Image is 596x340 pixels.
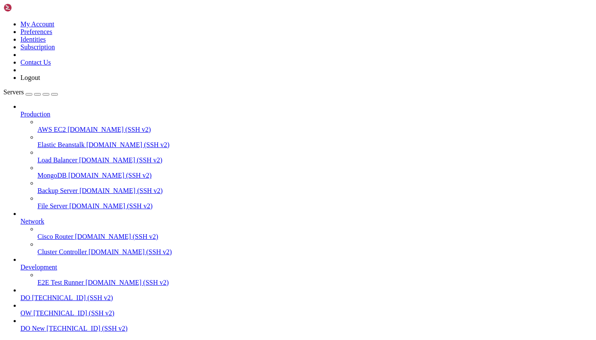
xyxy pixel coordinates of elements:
[37,149,593,164] li: Load Balancer [DOMAIN_NAME] (SSH v2)
[20,302,593,317] li: OW [TECHNICAL_ID] (SSH v2)
[20,256,593,286] li: Development
[37,126,593,133] a: AWS EC2 [DOMAIN_NAME] (SSH v2)
[20,286,593,302] li: DO [TECHNICAL_ID] (SSH v2)
[37,202,593,210] a: File Server [DOMAIN_NAME] (SSH v2)
[37,179,593,195] li: Backup Server [DOMAIN_NAME] (SSH v2)
[20,309,32,317] span: OW
[20,325,45,332] span: DO New
[20,110,50,118] span: Production
[37,164,593,179] li: MongoDB [DOMAIN_NAME] (SSH v2)
[37,241,593,256] li: Cluster Controller [DOMAIN_NAME] (SSH v2)
[37,202,68,210] span: File Server
[20,325,593,332] a: DO New [TECHNICAL_ID] (SSH v2)
[69,202,153,210] span: [DOMAIN_NAME] (SSH v2)
[20,309,593,317] a: OW [TECHNICAL_ID] (SSH v2)
[37,156,593,164] a: Load Balancer [DOMAIN_NAME] (SSH v2)
[20,294,30,301] span: DO
[37,187,78,194] span: Backup Server
[37,225,593,241] li: Cisco Router [DOMAIN_NAME] (SSH v2)
[20,20,54,28] a: My Account
[20,317,593,332] li: DO New [TECHNICAL_ID] (SSH v2)
[46,325,127,332] span: [TECHNICAL_ID] (SSH v2)
[86,279,169,286] span: [DOMAIN_NAME] (SSH v2)
[80,187,163,194] span: [DOMAIN_NAME] (SSH v2)
[37,233,593,241] a: Cisco Router [DOMAIN_NAME] (SSH v2)
[37,233,73,240] span: Cisco Router
[20,59,51,66] a: Contact Us
[3,88,24,96] span: Servers
[20,210,593,256] li: Network
[37,156,77,164] span: Load Balancer
[37,172,593,179] a: MongoDB [DOMAIN_NAME] (SSH v2)
[20,28,52,35] a: Preferences
[32,294,113,301] span: [TECHNICAL_ID] (SSH v2)
[20,36,46,43] a: Identities
[37,141,593,149] a: Elastic Beanstalk [DOMAIN_NAME] (SSH v2)
[37,141,85,148] span: Elastic Beanstalk
[37,248,87,255] span: Cluster Controller
[37,172,66,179] span: MongoDB
[68,126,151,133] span: [DOMAIN_NAME] (SSH v2)
[3,88,58,96] a: Servers
[86,141,170,148] span: [DOMAIN_NAME] (SSH v2)
[20,263,593,271] a: Development
[20,103,593,210] li: Production
[20,218,593,225] a: Network
[3,3,52,12] img: Shellngn
[20,110,593,118] a: Production
[37,279,593,286] a: E2E Test Runner [DOMAIN_NAME] (SSH v2)
[37,118,593,133] li: AWS EC2 [DOMAIN_NAME] (SSH v2)
[20,43,55,51] a: Subscription
[20,218,44,225] span: Network
[79,156,163,164] span: [DOMAIN_NAME] (SSH v2)
[68,172,152,179] span: [DOMAIN_NAME] (SSH v2)
[20,263,57,271] span: Development
[37,248,593,256] a: Cluster Controller [DOMAIN_NAME] (SSH v2)
[33,309,114,317] span: [TECHNICAL_ID] (SSH v2)
[37,279,84,286] span: E2E Test Runner
[37,187,593,195] a: Backup Server [DOMAIN_NAME] (SSH v2)
[37,126,66,133] span: AWS EC2
[75,233,158,240] span: [DOMAIN_NAME] (SSH v2)
[37,133,593,149] li: Elastic Beanstalk [DOMAIN_NAME] (SSH v2)
[20,294,593,302] a: DO [TECHNICAL_ID] (SSH v2)
[37,271,593,286] li: E2E Test Runner [DOMAIN_NAME] (SSH v2)
[20,74,40,81] a: Logout
[89,248,172,255] span: [DOMAIN_NAME] (SSH v2)
[37,195,593,210] li: File Server [DOMAIN_NAME] (SSH v2)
